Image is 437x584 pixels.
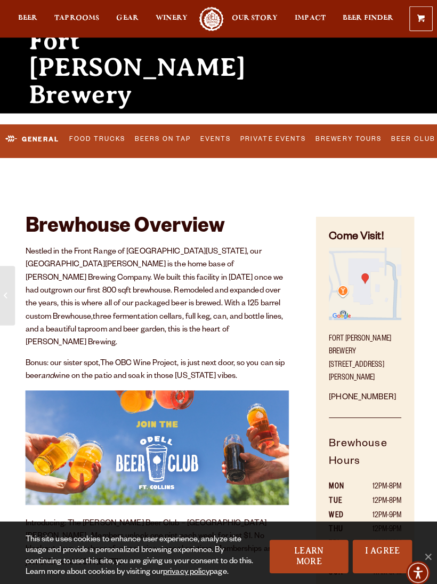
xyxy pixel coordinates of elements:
a: Beer Finder [339,7,390,31]
p: Introducing: The [PERSON_NAME] Beer Club – [GEOGRAPHIC_DATA][PERSON_NAME]. Members unlock one pin... [27,511,287,562]
img: Small thumbnail of location on map [326,244,398,316]
a: Taprooms [55,7,100,31]
span: Winery [155,14,187,22]
a: Odell Home [197,7,224,31]
h2: Fort [PERSON_NAME] Brewery [30,27,260,107]
a: Brewery Tours [310,127,382,149]
a: Find on Google Maps (opens in a new window) [326,311,398,319]
p: Bonus: our sister spot, , is just next door, so you can sip beer wine on the patio and soak in th... [27,353,287,378]
h2: Brewhouse Overview [27,214,287,238]
p: Nestled in the Front Range of [GEOGRAPHIC_DATA][US_STATE], our [GEOGRAPHIC_DATA][PERSON_NAME] is ... [27,243,287,345]
a: Private Events [235,127,307,149]
div: Accessibility Menu [402,554,426,577]
a: General [2,125,64,151]
div: This site uses cookies to enhance user experience, analyze site usage and provide a personalized ... [27,528,257,571]
a: privacy policy [163,561,208,570]
a: Winery [155,7,187,31]
div: Known for our beautiful patio and striking mountain views, this brewhouse is the go-to spot for l... [30,122,260,144]
em: and [42,368,55,376]
a: Beers on Tap [131,127,193,149]
span: Gear [117,14,139,22]
h4: Come Visit! [326,227,398,242]
a: Gear [117,7,139,31]
h5: Brewhouse Hours [326,430,398,475]
a: Beer Club [384,127,435,149]
span: three fermentation cellars, full keg, can, and bottle lines, and a beautiful taproom and beer gar... [27,309,281,343]
th: MON [326,474,352,488]
a: I Agree [350,533,408,566]
a: Impact [293,7,323,31]
a: Food Trucks [67,127,129,149]
a: Our Story [230,7,276,31]
p: Fort [PERSON_NAME] Brewery [STREET_ADDRESS][PERSON_NAME] [326,322,398,380]
th: TUE [326,488,352,502]
span: No [418,544,429,555]
span: Beer [19,14,38,22]
td: 12PM-9PM [352,502,398,516]
span: Beer Finder [339,14,390,22]
td: 12PM-8PM [352,474,398,488]
span: Our Story [230,14,276,22]
a: The OBC Wine Project [100,355,176,364]
a: Beer [19,7,38,31]
span: Taprooms [55,14,100,22]
a: Learn More [268,533,345,566]
td: 12PM-8PM [352,488,398,502]
a: Events [196,127,233,149]
span: Impact [293,14,323,22]
a: [PHONE_NUMBER] [326,389,392,397]
th: WED [326,502,352,516]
